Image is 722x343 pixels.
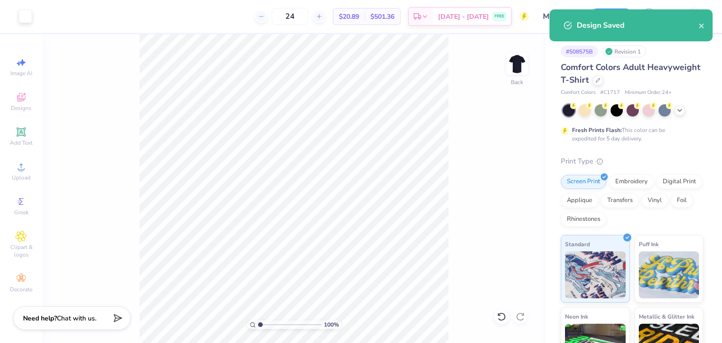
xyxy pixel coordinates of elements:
span: Decorate [10,286,32,293]
span: Neon Ink [565,312,588,321]
span: Image AI [10,70,32,77]
input: – – [272,8,308,25]
span: FREE [494,13,504,20]
input: Untitled Design [536,7,582,26]
span: $501.36 [370,12,394,22]
span: 100 % [324,320,339,329]
span: Chat with us. [57,314,96,323]
strong: Need help? [23,314,57,323]
span: Add Text [10,139,32,147]
span: Greek [14,209,29,216]
span: $20.89 [339,12,359,22]
button: close [698,20,705,31]
div: Design Saved [577,20,698,31]
span: Designs [11,104,31,112]
span: Clipart & logos [5,243,38,258]
span: Metallic & Glitter Ink [639,312,694,321]
span: Upload [12,174,31,181]
span: [DATE] - [DATE] [438,12,489,22]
